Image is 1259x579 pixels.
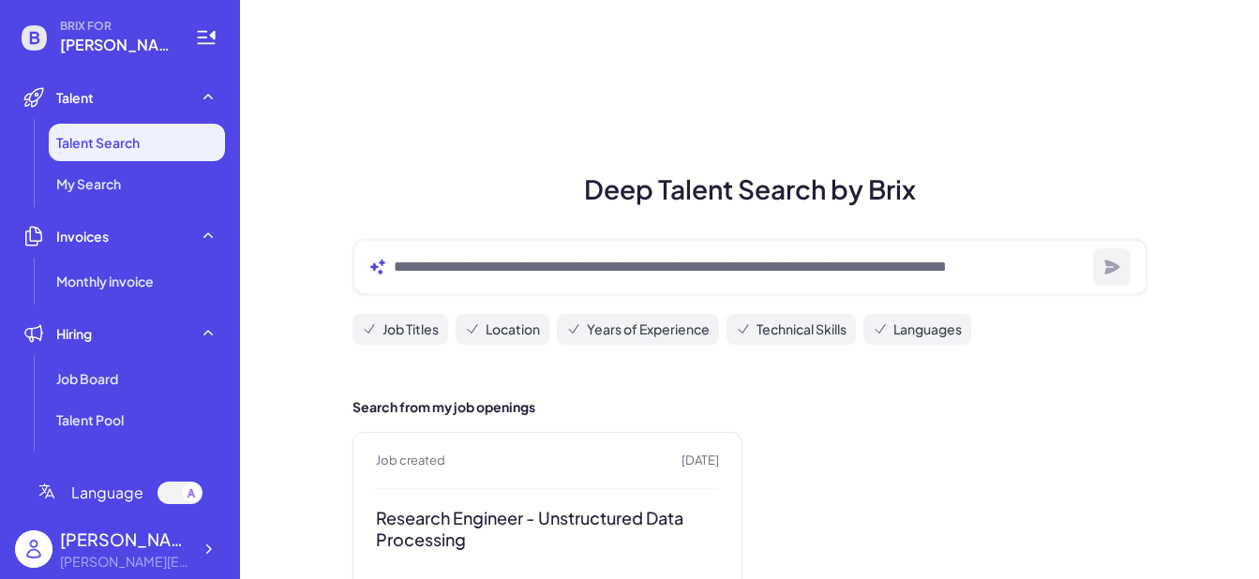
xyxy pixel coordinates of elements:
[56,324,92,343] span: Hiring
[60,552,191,572] div: fiona.jjsun@gmail.com
[376,508,719,550] h3: Research Engineer - Unstructured Data Processing
[587,319,710,339] span: Years of Experience
[352,397,1147,417] h2: Search from my job openings
[330,170,1170,209] h1: Deep Talent Search by Brix
[56,369,118,388] span: Job Board
[486,319,540,339] span: Location
[60,19,172,34] span: BRIX FOR
[71,482,143,504] span: Language
[682,452,719,470] span: [DATE]
[56,227,109,245] span: Invoices
[56,410,124,429] span: Talent Pool
[376,452,445,470] span: Job created
[382,319,439,339] span: Job Titles
[56,174,121,193] span: My Search
[60,34,172,56] span: fiona.jjsun@gmail.com
[56,133,140,152] span: Talent Search
[56,272,154,290] span: Monthly invoice
[56,88,94,107] span: Talent
[757,319,847,339] span: Technical Skills
[15,530,52,568] img: user_logo.png
[60,527,191,552] div: Fiona Sun
[893,319,962,339] span: Languages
